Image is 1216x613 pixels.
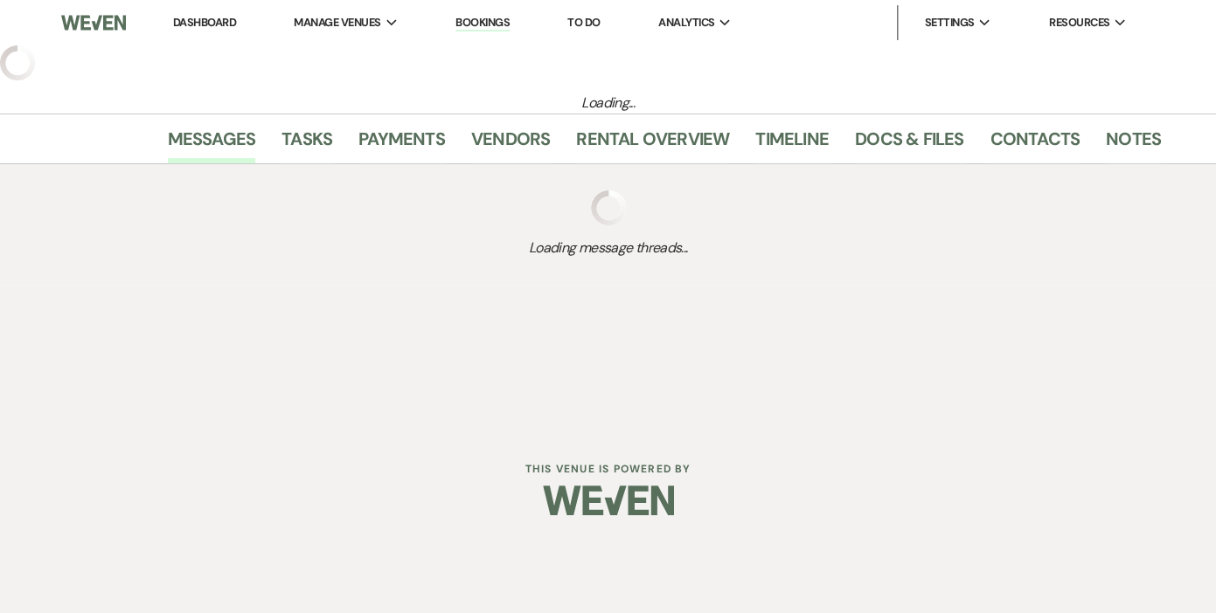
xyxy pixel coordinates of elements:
a: Docs & Files [855,125,963,163]
a: Bookings [455,15,510,31]
a: To Do [567,15,600,30]
img: Weven Logo [543,470,674,531]
a: Dashboard [173,15,236,30]
span: Settings [924,14,974,31]
a: Tasks [281,125,332,163]
span: Resources [1049,14,1109,31]
span: Loading message threads... [168,238,1049,258]
a: Messages [168,125,256,163]
a: Notes [1106,125,1161,163]
span: Analytics [658,14,714,31]
a: Contacts [990,125,1080,163]
a: Payments [358,125,445,163]
img: Weven Logo [61,4,127,41]
img: loading spinner [591,190,626,225]
a: Vendors [471,125,550,163]
a: Rental Overview [576,125,729,163]
a: Timeline [755,125,829,163]
span: Manage Venues [294,14,380,31]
